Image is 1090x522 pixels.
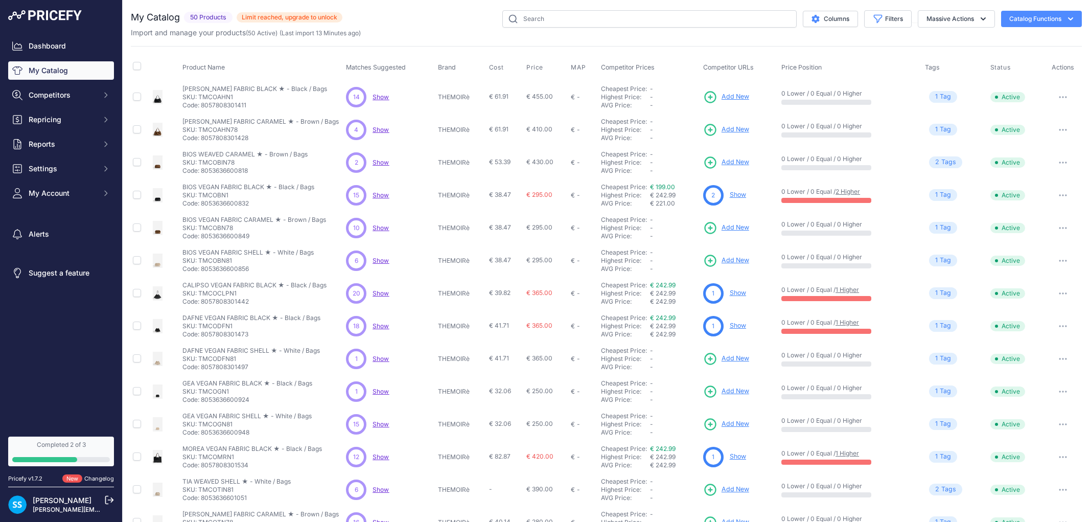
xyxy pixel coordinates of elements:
span: Competitor Prices [601,63,655,71]
p: Code: 8053636600924 [182,396,312,404]
span: s [953,157,956,167]
a: Show [730,322,746,329]
div: € [571,289,575,298]
span: Tag [929,385,957,397]
div: - [575,93,580,101]
span: Repricing [29,115,96,125]
span: Show [373,420,389,428]
a: 1 Higher [836,449,859,457]
div: AVG Price: [601,298,650,306]
p: SKU: TMCOGN1 [182,388,312,396]
p: THEMOIRè [438,158,485,167]
button: Massive Actions [918,10,995,28]
a: € 242.99 [650,445,676,452]
button: Competitors [8,86,114,104]
span: Tag [929,124,957,135]
div: Highest Price: [601,322,650,330]
p: 0 Lower / 0 Equal / 0 Higher [781,122,915,130]
span: Competitor URLs [703,63,754,71]
nav: Sidebar [8,37,114,424]
p: BIOS VEGAN FABRIC BLACK ★ - Black / Bags [182,183,314,191]
span: 1 [935,387,938,396]
a: Add New [703,123,749,137]
div: Highest Price: [601,158,650,167]
p: 0 Lower / 0 Equal / [781,286,915,294]
span: Add New [722,157,749,167]
div: AVG Price: [601,101,650,109]
span: Active [990,157,1025,168]
span: Active [990,256,1025,266]
span: € 430.00 [526,158,553,166]
div: AVG Price: [601,396,650,404]
span: 20 [353,289,360,298]
div: Highest Price: [601,191,650,199]
span: Show [373,322,389,330]
span: Show [373,126,389,133]
p: BIOS VEGAN FABRIC CARAMEL ★ - Brown / Bags [182,216,326,224]
span: € 250.00 [526,387,553,395]
a: Cheapest Price: [601,478,647,485]
span: 1 [355,354,358,364]
span: Active [990,321,1025,331]
a: Cheapest Price: [601,314,647,322]
div: AVG Price: [601,134,650,142]
p: Code: 8053636600849 [182,232,326,240]
div: AVG Price: [601,363,650,371]
span: Show [373,191,389,199]
div: Highest Price: [601,126,650,134]
button: Columns [803,11,858,27]
span: Settings [29,164,96,174]
span: 1 [935,256,938,265]
span: - [650,257,653,264]
span: Price [526,63,543,72]
span: Matches Suggested [346,63,406,71]
div: Highest Price: [601,224,650,232]
span: Add New [722,256,749,265]
span: Actions [1052,63,1074,71]
span: Show [373,158,389,166]
p: DAFNE VEGAN FABRIC SHELL ★ - White / Bags [182,347,320,355]
p: [PERSON_NAME] FABRIC CARAMEL ★ - Brown / Bags [182,118,339,126]
div: € [571,355,575,363]
p: Code: 8053636600832 [182,199,314,208]
a: 1 Higher [836,286,859,293]
span: € 38.47 [489,191,511,198]
a: Show [730,452,746,460]
span: Tag [929,255,957,266]
div: € 242.99 [650,330,699,338]
div: Completed 2 of 3 [12,441,110,449]
p: SKU: TMCODFN1 [182,322,320,330]
span: € 39.82 [489,289,511,297]
span: € 365.00 [526,289,552,297]
a: Show [730,191,746,198]
span: € 32.06 [489,387,511,395]
a: € 242.99 [650,281,676,289]
span: 14 [353,93,360,102]
span: 2 [355,158,358,167]
p: THEMOIRè [438,126,485,134]
span: - [650,224,653,232]
input: Search [502,10,797,28]
span: € 53.39 [489,158,511,166]
a: Cheapest Price: [601,118,647,125]
a: Cheapest Price: [601,379,647,387]
span: € 242.99 [650,289,676,297]
a: Show [373,224,389,232]
p: THEMOIRè [438,289,485,298]
div: AVG Price: [601,232,650,240]
div: € [571,126,575,134]
div: € 242.99 [650,298,699,306]
span: Active [990,190,1025,200]
p: 0 Lower / 0 Equal / 0 Higher [781,220,915,229]
a: Add New [703,352,749,366]
div: - [575,126,580,134]
span: - [650,158,653,166]
p: THEMOIRè [438,355,485,363]
a: Cheapest Price: [601,281,647,289]
a: Alerts [8,225,114,243]
a: My Catalog [8,61,114,80]
span: Add New [722,387,749,396]
span: Tag [929,320,957,332]
span: - [650,93,653,101]
p: SKU: TMCOBN1 [182,191,314,199]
